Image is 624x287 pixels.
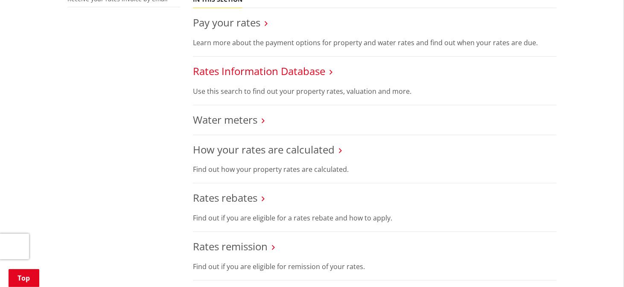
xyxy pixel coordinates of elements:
[193,164,557,174] p: Find out how your property rates are calculated.
[193,261,557,272] p: Find out if you are eligible for remission of your rates.
[193,191,257,205] a: Rates rebates
[193,239,268,253] a: Rates remission
[193,142,335,157] a: How your rates are calculated
[193,38,557,48] p: Learn more about the payment options for property and water rates and find out when your rates ar...
[193,213,557,223] p: Find out if you are eligible for a rates rebate and how to apply.
[193,15,260,29] a: Pay your rates
[193,113,257,127] a: Water meters
[193,86,557,96] p: Use this search to find out your property rates, valuation and more.
[9,269,39,287] a: Top
[193,64,325,78] a: Rates Information Database
[585,251,615,282] iframe: Messenger Launcher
